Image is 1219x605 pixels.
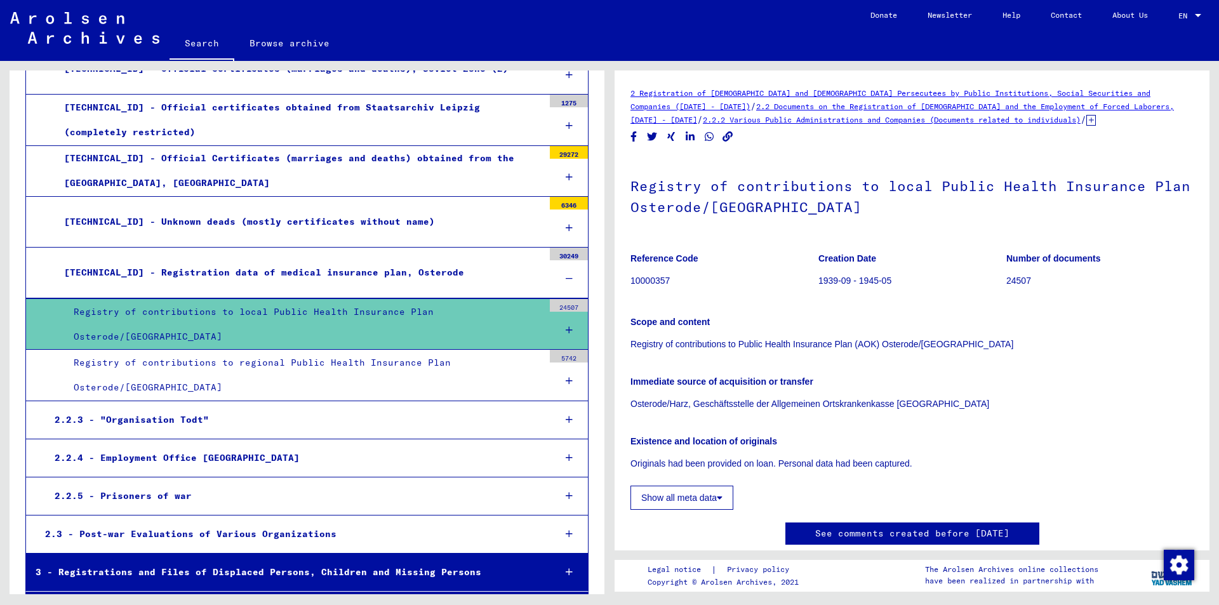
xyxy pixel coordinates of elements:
[10,12,159,44] img: Arolsen_neg.svg
[684,129,697,145] button: Share on LinkedIn
[550,197,588,209] div: 6346
[630,274,818,288] p: 10000357
[36,522,545,547] div: 2.3 - Post-war Evaluations of Various Organizations
[55,146,543,196] div: [TECHNICAL_ID] - Official Certificates (marriages and deaths) obtained from the [GEOGRAPHIC_DATA]...
[45,408,545,432] div: 2.2.3 - "Organisation Todt"
[26,560,545,585] div: 3 - Registrations and Files of Displaced Persons, Children and Missing Persons
[717,563,804,576] a: Privacy policy
[648,563,711,576] a: Legal notice
[630,397,1194,411] p: Osterode/Harz, Geschäftsstelle der Allgemeinen Ortskrankenkasse [GEOGRAPHIC_DATA]
[1006,274,1194,288] p: 24507
[697,114,703,125] span: /
[550,95,588,107] div: 1275
[1081,114,1086,125] span: /
[925,575,1098,587] p: have been realized in partnership with
[1149,559,1196,591] img: yv_logo.png
[55,95,543,145] div: [TECHNICAL_ID] - Official certificates obtained from Staatsarchiv Leipzig (completely restricted)
[703,129,716,145] button: Share on WhatsApp
[665,129,678,145] button: Share on Xing
[818,253,876,263] b: Creation Date
[630,253,698,263] b: Reference Code
[630,376,813,387] b: Immediate source of acquisition or transfer
[45,446,545,470] div: 2.2.4 - Employment Office [GEOGRAPHIC_DATA]
[55,260,543,285] div: [TECHNICAL_ID] - Registration data of medical insurance plan, Osterode
[648,576,804,588] p: Copyright © Arolsen Archives, 2021
[815,527,1009,540] a: See comments created before [DATE]
[64,350,543,400] div: Registry of contributions to regional Public Health Insurance Plan Osterode/[GEOGRAPHIC_DATA]
[646,129,659,145] button: Share on Twitter
[630,317,710,327] b: Scope and content
[721,129,735,145] button: Copy link
[630,102,1174,124] a: 2.2 Documents on the Registration of [DEMOGRAPHIC_DATA] and the Employment of Forced Laborers, [D...
[234,28,345,58] a: Browse archive
[750,100,756,112] span: /
[1006,253,1101,263] b: Number of documents
[630,457,1194,470] p: Originals had been provided on loan. Personal data had been captured.
[648,563,804,576] div: |
[1164,550,1194,580] img: Change consent
[630,88,1150,111] a: 2 Registration of [DEMOGRAPHIC_DATA] and [DEMOGRAPHIC_DATA] Persecutees by Public Institutions, S...
[170,28,234,61] a: Search
[45,484,545,509] div: 2.2.5 - Prisoners of war
[818,274,1006,288] p: 1939-09 - 1945-05
[630,436,777,446] b: Existence and location of originals
[925,564,1098,575] p: The Arolsen Archives online collections
[1178,11,1192,20] span: EN
[703,115,1081,124] a: 2.2.2 Various Public Administrations and Companies (Documents related to individuals)
[550,299,588,312] div: 24507
[550,350,588,362] div: 5742
[550,248,588,260] div: 30249
[64,300,543,349] div: Registry of contributions to local Public Health Insurance Plan Osterode/[GEOGRAPHIC_DATA]
[630,338,1194,351] p: Registry of contributions to Public Health Insurance Plan (AOK) Osterode/[GEOGRAPHIC_DATA]
[630,157,1194,234] h1: Registry of contributions to local Public Health Insurance Plan Osterode/[GEOGRAPHIC_DATA]
[55,209,543,234] div: [TECHNICAL_ID] - Unknown deads (mostly certificates without name)
[630,486,733,510] button: Show all meta data
[550,146,588,159] div: 29272
[627,129,641,145] button: Share on Facebook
